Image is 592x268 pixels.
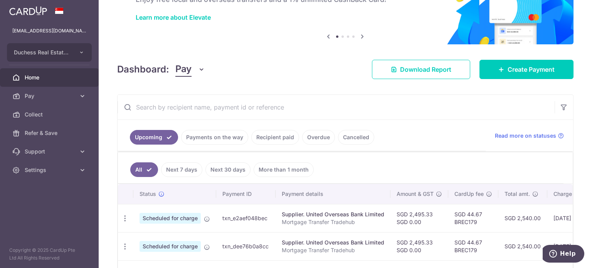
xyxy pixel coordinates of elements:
span: Refer & Save [25,129,76,137]
span: Duchess Real Estate Investment Pte Ltd [14,49,71,56]
td: SGD 44.67 BREC179 [448,232,498,260]
td: txn_dee76b0a8cc [216,232,276,260]
span: Settings [25,166,76,174]
span: Scheduled for charge [140,241,201,252]
th: Payment ID [216,184,276,204]
td: txn_e2aef048bec [216,204,276,232]
span: Home [25,74,76,81]
div: Supplier. United Overseas Bank Limited [282,239,384,246]
p: [EMAIL_ADDRESS][DOMAIN_NAME] [12,27,86,35]
td: SGD 2,495.33 SGD 0.00 [390,232,448,260]
span: Support [25,148,76,155]
h4: Dashboard: [117,62,169,76]
a: Overdue [302,130,335,145]
a: Recipient paid [251,130,299,145]
a: Next 30 days [205,162,251,177]
p: Mortgage Transfer Tradehub [282,218,384,226]
th: Payment details [276,184,390,204]
a: Next 7 days [161,162,202,177]
a: All [130,162,158,177]
input: Search by recipient name, payment id or reference [118,95,555,120]
span: Scheduled for charge [140,213,201,224]
span: CardUp fee [454,190,484,198]
td: SGD 2,540.00 [498,232,547,260]
button: Pay [175,62,205,77]
span: Total amt. [505,190,530,198]
iframe: Opens a widget where you can find more information [543,245,584,264]
td: SGD 2,540.00 [498,204,547,232]
img: CardUp [9,6,47,15]
a: Download Report [372,60,470,79]
td: SGD 2,495.33 SGD 0.00 [390,204,448,232]
span: Amount & GST [397,190,434,198]
a: Upcoming [130,130,178,145]
span: Download Report [400,65,451,74]
span: Create Payment [508,65,555,74]
td: SGD 44.67 BREC179 [448,204,498,232]
span: Read more on statuses [495,132,556,140]
a: More than 1 month [254,162,314,177]
span: Charge date [553,190,585,198]
span: Pay [175,62,192,77]
span: Collect [25,111,76,118]
a: Read more on statuses [495,132,564,140]
span: Pay [25,92,76,100]
a: Create Payment [479,60,573,79]
button: Duchess Real Estate Investment Pte Ltd [7,43,92,62]
a: Cancelled [338,130,374,145]
div: Supplier. United Overseas Bank Limited [282,211,384,218]
a: Learn more about Elevate [136,13,211,21]
a: Payments on the way [181,130,248,145]
p: Mortgage Transfer Tradehub [282,246,384,254]
span: Status [140,190,156,198]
